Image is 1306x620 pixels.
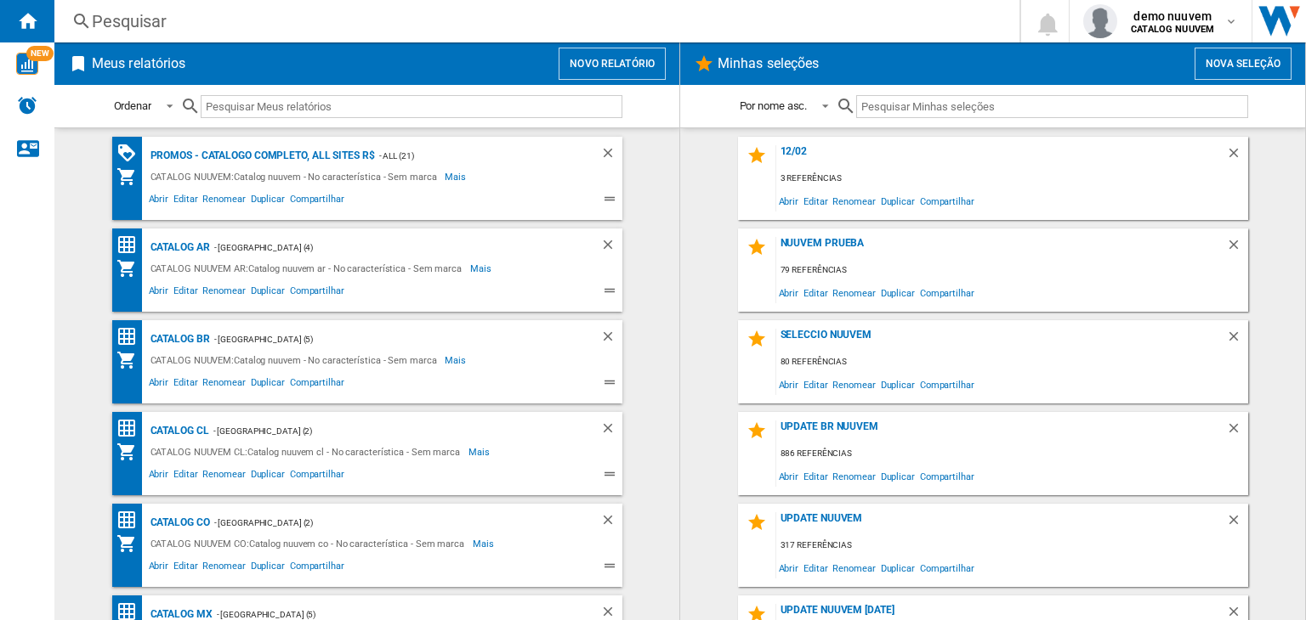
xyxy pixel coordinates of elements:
[1083,4,1117,38] img: profile.jpg
[200,283,247,303] span: Renomear
[776,420,1226,443] div: UPDATE BR NUUVEM
[445,166,468,187] span: Mais
[878,465,917,488] span: Duplicar
[146,442,468,462] div: CATALOG NUUVEM CL:Catalog nuuvem cl - No característica - Sem marca
[210,512,566,533] div: - [GEOGRAPHIC_DATA] (2)
[776,535,1248,556] div: 317 referências
[917,556,977,579] span: Compartilhar
[878,373,917,396] span: Duplicar
[146,283,172,303] span: Abrir
[146,191,172,211] span: Abrir
[600,420,622,442] div: Deletar
[830,281,877,304] span: Renomear
[917,281,977,304] span: Compartilhar
[146,533,473,554] div: CATALOG NUUVEM CO:Catalog nuuvem co - No característica - Sem marca
[287,375,347,395] span: Compartilhar
[776,168,1248,189] div: 3 referências
[470,258,494,279] span: Mais
[114,99,151,112] div: Ordenar
[830,189,877,212] span: Renomear
[92,9,975,33] div: Pesquisar
[1131,24,1214,35] b: CATALOG NUUVEM
[917,189,977,212] span: Compartilhar
[776,260,1248,281] div: 79 referências
[210,329,566,350] div: - [GEOGRAPHIC_DATA] (5)
[878,556,917,579] span: Duplicar
[17,95,37,116] img: alerts-logo.svg
[287,191,347,211] span: Compartilhar
[146,145,375,166] div: Promos - catalogo completo, all sites R$
[1131,8,1214,25] span: demo nuuvem
[776,443,1248,465] div: 886 referências
[776,556,802,579] span: Abrir
[776,512,1226,535] div: UPDATE NUUVEM
[559,48,666,80] button: Novo relatório
[776,465,802,488] span: Abrir
[171,466,200,487] span: Editar
[200,558,247,578] span: Renomear
[801,556,830,579] span: Editar
[1226,420,1248,443] div: Deletar
[171,558,200,578] span: Editar
[116,258,146,279] div: Meu sortimento
[171,283,200,303] span: Editar
[801,373,830,396] span: Editar
[88,48,190,80] h2: Meus relatórios
[209,420,566,442] div: - [GEOGRAPHIC_DATA] (2)
[287,283,347,303] span: Compartilhar
[1226,237,1248,260] div: Deletar
[776,145,1226,168] div: 12/02
[146,350,446,370] div: CATALOG NUUVEM:Catalog nuuvem - No característica - Sem marca
[917,373,977,396] span: Compartilhar
[776,329,1226,352] div: seleccio nuuvem
[116,234,146,256] div: Matriz de preços
[146,466,172,487] span: Abrir
[740,99,808,112] div: Por nome asc.
[830,556,877,579] span: Renomear
[248,283,287,303] span: Duplicar
[375,145,566,166] div: - ALL (21)
[714,48,823,80] h2: Minhas seleções
[917,465,977,488] span: Compartilhar
[830,465,877,488] span: Renomear
[16,53,38,75] img: wise-card.svg
[468,442,492,462] span: Mais
[830,373,877,396] span: Renomear
[878,189,917,212] span: Duplicar
[146,166,446,187] div: CATALOG NUUVEM:Catalog nuuvem - No característica - Sem marca
[776,189,802,212] span: Abrir
[248,466,287,487] span: Duplicar
[116,143,146,164] div: Matriz de PROMOÇÕES
[171,375,200,395] span: Editar
[248,558,287,578] span: Duplicar
[116,442,146,462] div: Meu sortimento
[200,466,247,487] span: Renomear
[248,191,287,211] span: Duplicar
[776,281,802,304] span: Abrir
[116,350,146,370] div: Meu sortimento
[600,237,622,258] div: Deletar
[1195,48,1292,80] button: Nova seleção
[26,46,54,61] span: NEW
[146,375,172,395] span: Abrir
[201,95,622,118] input: Pesquisar Meus relatórios
[116,166,146,187] div: Meu sortimento
[801,465,830,488] span: Editar
[287,466,347,487] span: Compartilhar
[146,329,210,350] div: CATALOG BR
[248,375,287,395] span: Duplicar
[600,512,622,533] div: Deletar
[1226,145,1248,168] div: Deletar
[200,191,247,211] span: Renomear
[600,145,622,166] div: Deletar
[1226,329,1248,352] div: Deletar
[445,350,468,370] span: Mais
[146,512,210,533] div: CATALOG CO
[146,558,172,578] span: Abrir
[776,352,1248,373] div: 80 referências
[473,533,497,554] span: Mais
[878,281,917,304] span: Duplicar
[801,281,830,304] span: Editar
[200,375,247,395] span: Renomear
[146,237,210,258] div: CATALOG AR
